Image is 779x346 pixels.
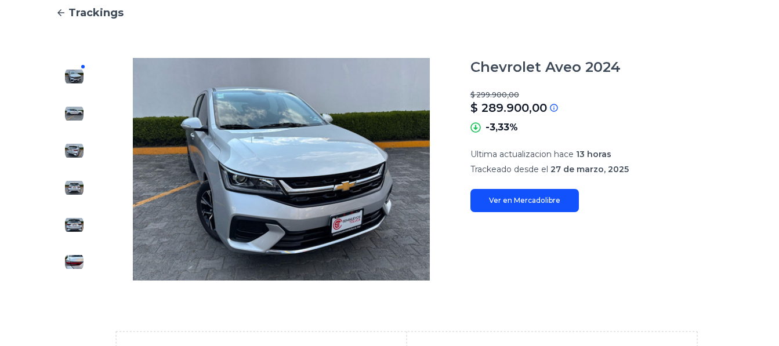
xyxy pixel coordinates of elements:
p: $ 299.900,00 [470,90,723,100]
span: Trackeado desde el [470,164,548,174]
p: $ 289.900,00 [470,100,547,116]
h1: Chevrolet Aveo 2024 [470,58,621,77]
span: Trackings [68,5,124,21]
img: Chevrolet Aveo 2024 [65,67,84,86]
img: Chevrolet Aveo 2024 [65,141,84,160]
img: Chevrolet Aveo 2024 [65,104,84,123]
a: Trackings [56,5,723,21]
img: Chevrolet Aveo 2024 [65,216,84,234]
span: 27 de marzo, 2025 [550,164,629,174]
span: 13 horas [576,149,611,159]
span: Ultima actualizacion hace [470,149,574,159]
p: -3,33% [485,121,518,134]
img: Chevrolet Aveo 2024 [65,179,84,197]
img: Chevrolet Aveo 2024 [116,58,447,281]
img: Chevrolet Aveo 2024 [65,253,84,271]
a: Ver en Mercadolibre [470,189,579,212]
